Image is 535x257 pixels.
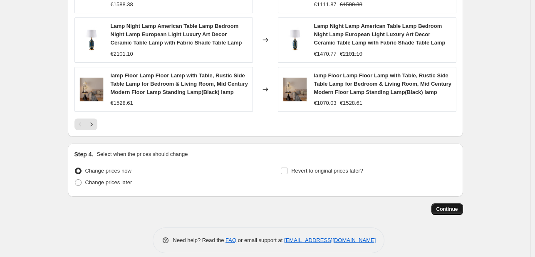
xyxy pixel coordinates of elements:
img: 41xtmE5eumL_80x.jpg [79,77,104,102]
strike: €1588.38 [340,0,362,9]
span: Need help? Read the [173,237,226,243]
span: Revert to original prices later? [291,168,363,174]
p: Select when the prices should change [97,150,188,158]
span: Change prices now [85,168,131,174]
span: Lamp Night Lamp American Table Lamp Bedroom Night Lamp European Light Luxury Art Decor Ceramic Ta... [111,23,242,46]
div: €2101.10 [111,50,133,58]
span: or email support at [236,237,284,243]
img: 41xtmE5eumL_80x.jpg [282,77,307,102]
span: Lamp Night Lamp American Table Lamp Bedroom Night Lamp European Light Luxury Art Decor Ceramic Ta... [314,23,446,46]
span: lamp Floor Lamp Floor Lamp with Table, Rustic Side Table Lamp for Bedroom & Living Room, Mid Cent... [111,72,248,95]
div: €1588.38 [111,0,133,9]
div: €1470.77 [314,50,337,58]
div: €1111.87 [314,0,337,9]
a: [EMAIL_ADDRESS][DOMAIN_NAME] [284,237,376,243]
h2: Step 4. [74,150,94,158]
img: 312m80GKDXL_80x.jpg [282,27,307,52]
div: €1070.03 [314,99,337,107]
img: 312m80GKDXL_80x.jpg [79,27,104,52]
nav: Pagination [74,119,97,130]
button: Continue [431,203,463,215]
div: €1528.61 [111,99,133,107]
span: Change prices later [85,179,132,185]
button: Next [86,119,97,130]
a: FAQ [225,237,236,243]
span: lamp Floor Lamp Floor Lamp with Table, Rustic Side Table Lamp for Bedroom & Living Room, Mid Cent... [314,72,452,95]
strike: €1528.61 [340,99,362,107]
span: Continue [436,206,458,213]
strike: €2101.10 [340,50,362,58]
